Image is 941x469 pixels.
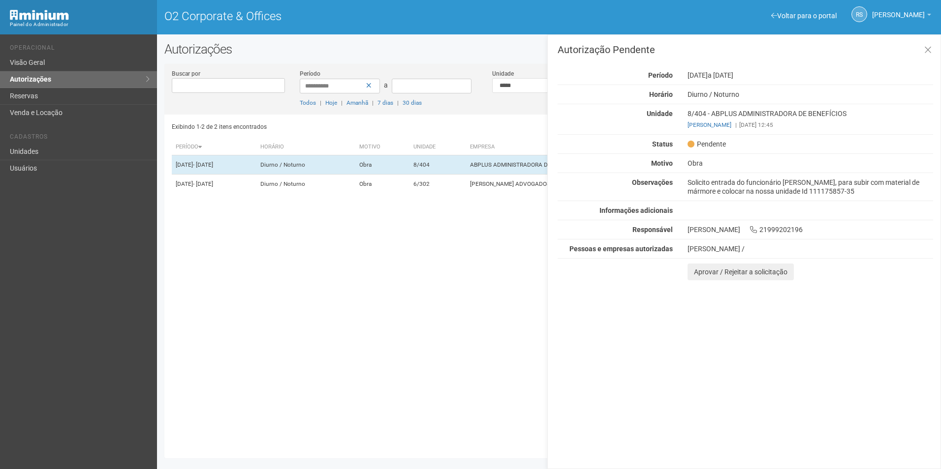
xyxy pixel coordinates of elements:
a: Hoje [325,99,337,106]
label: Período [300,69,320,78]
div: Painel do Administrador [10,20,150,29]
div: [DATE] [680,71,941,80]
a: [PERSON_NAME] [688,121,731,128]
th: Motivo [355,139,410,155]
div: [DATE] 12:45 [688,120,933,129]
strong: Pessoas e empresas autorizadas [569,245,673,253]
span: - [DATE] [193,180,213,187]
th: Empresa [466,139,696,155]
span: | [735,121,737,128]
strong: Responsável [632,226,673,234]
div: 8/404 - ABPLUS ADMINISTRADORA DE BENEFÍCIOS [680,109,941,129]
h1: O2 Corporate & Offices [164,10,542,23]
a: 7 dias [377,99,393,106]
strong: Período [648,71,673,79]
td: [DATE] [172,155,256,175]
div: Solicito entrada do funcionário [PERSON_NAME], para subir com material de mármore e colocar na no... [680,178,941,196]
span: | [341,99,343,106]
span: | [372,99,374,106]
td: Obra [355,155,410,175]
td: 6/302 [409,175,466,194]
div: Exibindo 1-2 de 2 itens encontrados [172,119,546,134]
strong: Informações adicionais [599,206,673,214]
h3: Autorização Pendente [558,45,933,55]
a: Amanhã [346,99,368,106]
h2: Autorizações [164,42,934,57]
li: Cadastros [10,133,150,144]
span: - [DATE] [193,161,213,168]
strong: Observações [632,178,673,186]
label: Unidade [492,69,514,78]
label: Buscar por [172,69,200,78]
strong: Horário [649,90,673,98]
th: Período [172,139,256,155]
th: Unidade [409,139,466,155]
td: Diurno / Noturno [256,175,355,194]
td: 8/404 [409,155,466,175]
span: Rayssa Soares Ribeiro [872,1,925,19]
div: Obra [680,159,941,168]
li: Operacional [10,44,150,55]
span: a [384,81,388,89]
img: Minium [10,10,69,20]
a: Todos [300,99,316,106]
td: Obra [355,175,410,194]
span: | [397,99,399,106]
td: [DATE] [172,175,256,194]
strong: Motivo [651,159,673,167]
strong: Status [652,140,673,148]
th: Horário [256,139,355,155]
span: | [320,99,321,106]
td: Diurno / Noturno [256,155,355,175]
div: [PERSON_NAME] 21999202196 [680,225,941,234]
td: ABPLUS ADMINISTRADORA DE BENEFÍCIOS [466,155,696,175]
a: Voltar para o portal [771,12,837,20]
span: Pendente [688,140,726,148]
td: [PERSON_NAME] ADVOGADOS [466,175,696,194]
div: Diurno / Noturno [680,90,941,99]
strong: Unidade [647,110,673,117]
a: RS [851,6,867,22]
button: Aprovar / Rejeitar a solicitação [688,264,794,280]
a: 30 dias [403,99,422,106]
a: [PERSON_NAME] [872,12,931,20]
div: [PERSON_NAME] / [688,244,933,253]
span: a [DATE] [708,71,733,79]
